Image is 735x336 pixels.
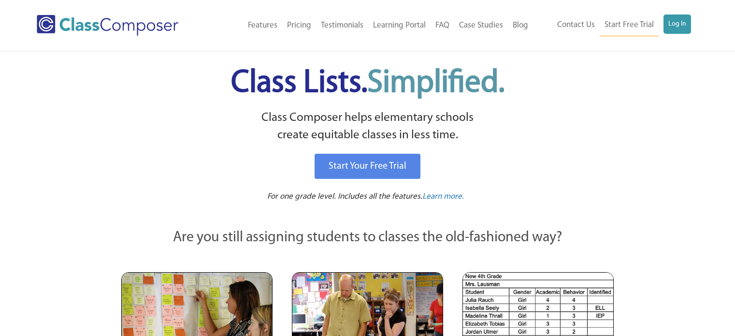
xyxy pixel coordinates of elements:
a: Learning Portal [368,15,431,36]
a: Start Free Trial [600,15,659,36]
a: Learn more. [422,191,464,203]
p: Class Composer helps elementary schools create equitable classes in less time. [120,109,616,145]
a: Features [243,15,282,36]
a: Case Studies [454,15,508,36]
span: Start Your Free Trial [329,161,406,171]
span: Learn more. [422,192,464,201]
nav: Header Menu [209,15,533,36]
a: Blog [508,15,533,36]
nav: Header Menu [533,15,691,36]
a: Start Your Free Trial [315,154,420,179]
a: Pricing [282,15,316,36]
a: Contact Us [552,15,600,36]
a: FAQ [431,15,454,36]
p: Are you still assigning students to classes the old-fashioned way? [121,227,614,248]
a: Log In [663,15,691,34]
span: For one grade level. Includes all the features. [267,192,422,201]
span: Class Lists. [231,68,504,99]
a: Testimonials [316,15,368,36]
img: Class Composer [37,15,178,36]
span: Simplified. [367,68,504,99]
